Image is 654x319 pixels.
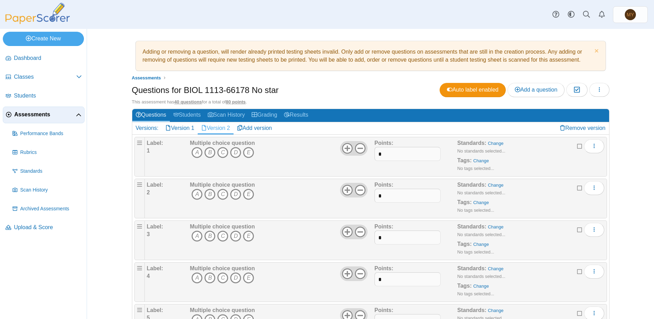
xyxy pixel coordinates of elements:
i: E [243,147,254,158]
span: Upload & Score [14,224,82,231]
a: Questions [132,109,170,122]
b: Standards: [457,182,487,188]
a: Grading [248,109,281,122]
span: Archived Assessments [20,205,82,212]
div: Versions: [132,122,162,134]
div: Drag handle [134,262,145,302]
a: Students [3,88,85,104]
button: More options [584,181,604,195]
b: Label: [147,182,163,188]
u: 80 points [226,99,246,104]
b: Standards: [457,140,487,146]
a: Change [488,308,504,313]
i: C [217,231,228,242]
b: Points: [375,307,393,313]
a: Results [281,109,312,122]
i: B [204,189,215,200]
b: Multiple choice question [190,140,255,146]
a: Dashboard [3,50,85,67]
a: Add a question [507,83,565,97]
div: Drag handle [134,137,145,177]
b: Standards: [457,265,487,271]
a: Change [473,158,489,163]
b: Tags: [457,241,472,247]
small: No tags selected... [457,291,494,296]
b: Tags: [457,199,472,205]
span: Performance Bands [20,130,82,137]
small: No standards selected... [457,274,505,279]
span: Scan History [20,187,82,194]
small: No tags selected... [457,208,494,213]
b: Label: [147,307,163,313]
a: Change [488,224,504,229]
a: Remove version [556,122,609,134]
a: Archived Assessments [10,201,85,217]
span: Ming Yang [627,12,634,17]
b: Tags: [457,157,472,163]
span: Standards [20,168,82,175]
i: A [191,189,203,200]
a: Assessments [3,107,85,123]
div: Adding or removing a question, will render already printed testing sheets invalid. Only add or re... [139,45,602,67]
small: No standards selected... [457,190,505,195]
span: Assessments [14,111,76,118]
a: Change [473,200,489,205]
i: B [204,231,215,242]
a: Assessments [130,73,163,82]
a: Auto label enabled [440,83,506,97]
a: Alerts [594,7,609,22]
a: Scan History [10,182,85,199]
i: D [230,189,241,200]
small: No standards selected... [457,232,505,237]
b: Multiple choice question [190,224,255,229]
b: Points: [375,265,393,271]
a: Students [170,109,204,122]
i: E [243,272,254,283]
span: Add a question [515,87,558,93]
b: Label: [147,224,163,229]
span: Ming Yang [625,9,636,20]
b: 1 [147,148,150,154]
i: C [217,272,228,283]
button: More options [584,223,604,237]
a: Dismiss notice [593,48,599,55]
b: Points: [375,140,393,146]
span: Dashboard [14,54,82,62]
span: Students [14,92,82,100]
i: D [230,231,241,242]
a: Standards [10,163,85,180]
i: E [243,231,254,242]
i: E [243,189,254,200]
b: Points: [375,182,393,188]
i: B [204,272,215,283]
span: Rubrics [20,149,82,156]
span: Auto label enabled [447,87,499,93]
a: Change [473,242,489,247]
b: Label: [147,140,163,146]
a: Upload & Score [3,219,85,236]
small: No tags selected... [457,249,494,255]
i: D [230,147,241,158]
i: B [204,147,215,158]
h1: Questions for BIOL 1113-66178 No star [132,84,279,96]
a: Classes [3,69,85,86]
small: No tags selected... [457,166,494,171]
b: Multiple choice question [190,182,255,188]
button: More options [584,265,604,279]
a: Ming Yang [613,6,648,23]
a: Change [488,141,504,146]
a: Change [473,283,489,289]
i: A [191,231,203,242]
u: 40 questions [174,99,202,104]
b: 3 [147,231,150,237]
b: Tags: [457,283,472,289]
a: Change [488,266,504,271]
div: This assessment has for a total of . [132,99,609,105]
span: Assessments [132,75,161,80]
b: Multiple choice question [190,265,255,271]
a: Performance Bands [10,125,85,142]
span: Classes [14,73,76,81]
a: PaperScorer [3,19,72,25]
a: Version 1 [162,122,198,134]
b: Multiple choice question [190,307,255,313]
